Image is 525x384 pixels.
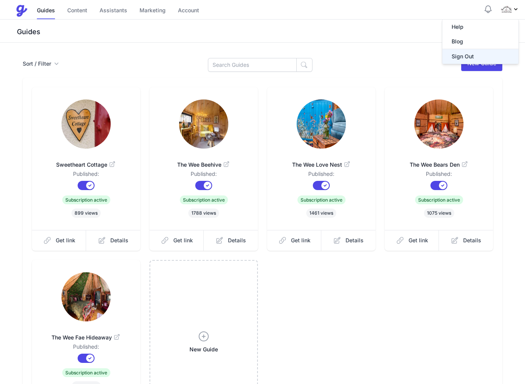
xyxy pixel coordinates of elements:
[44,334,128,341] span: The Wee Fae Hideaway
[500,3,519,15] div: Profile Menu
[346,237,364,244] span: Details
[61,272,111,321] img: 8refomam1h90gy1kjzo4r8blmdjk
[463,237,481,244] span: Details
[56,237,75,244] span: Get link
[23,60,59,68] button: Sort / Filter
[15,5,28,17] img: Guestive Guides
[397,161,481,169] span: The Wee Bears Den
[44,152,128,170] a: Sweetheart Cottage
[62,195,110,204] span: Subscription active
[180,195,228,204] span: Subscription active
[442,20,518,34] a: Help
[279,161,363,169] span: The Wee Love Nest
[424,209,454,218] span: 1075 views
[414,99,464,149] img: g0p6y5dkgsj3mpaimqehiga8ngmd
[208,58,297,72] input: Search Guides
[297,99,346,149] img: 591atjkk1wvdk6iaitsetowih0mu
[110,237,128,244] span: Details
[162,170,246,181] dd: Published:
[439,230,493,251] a: Details
[188,209,219,218] span: 1788 views
[32,230,86,251] a: Get link
[397,170,481,181] dd: Published:
[279,170,363,181] dd: Published:
[71,209,101,218] span: 899 views
[267,230,322,251] a: Get link
[279,152,363,170] a: The Wee Love Nest
[409,237,428,244] span: Get link
[321,230,375,251] a: Details
[62,368,110,377] span: Subscription active
[150,230,204,251] a: Get link
[162,161,246,169] span: The Wee Beehive
[442,49,518,64] button: Sign Out
[173,237,193,244] span: Get link
[291,237,311,244] span: Get link
[100,3,127,19] a: Assistants
[204,230,258,251] a: Details
[442,34,518,49] a: Blog
[86,230,140,251] a: Details
[140,3,166,19] a: Marketing
[67,3,87,19] a: Content
[37,3,55,19] a: Guides
[44,161,128,169] span: Sweetheart Cottage
[15,27,525,36] h3: Guides
[306,209,336,218] span: 1461 views
[44,324,128,343] a: The Wee Fae Hideaway
[44,343,128,354] dd: Published:
[415,195,463,204] span: Subscription active
[179,99,228,149] img: u5uj1t0dtd9dr00bjyydj3cctwcz
[483,5,493,14] button: Notifications
[61,99,111,149] img: 9lsdsypo2zk8cxbenytjr4i74s56
[500,3,513,15] img: e2zepu93b96kra6qlgdwpwardh7n
[189,346,218,353] span: New Guide
[228,237,246,244] span: Details
[297,195,346,204] span: Subscription active
[178,3,199,19] a: Account
[385,230,439,251] a: Get link
[44,170,128,181] dd: Published:
[162,152,246,170] a: The Wee Beehive
[397,152,481,170] a: The Wee Bears Den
